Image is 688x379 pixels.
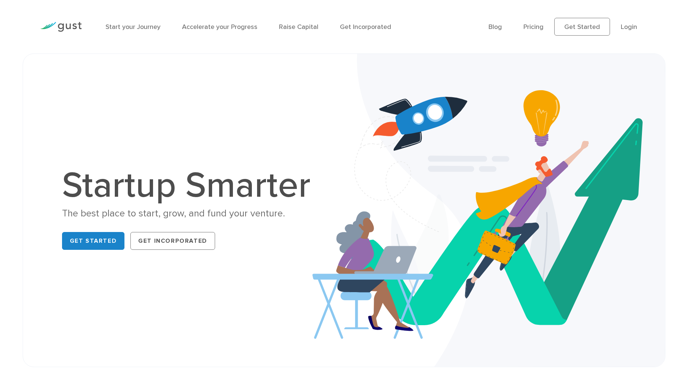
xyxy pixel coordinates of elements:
[554,18,610,36] a: Get Started
[106,23,160,31] a: Start your Journey
[182,23,257,31] a: Accelerate your Progress
[312,54,665,367] img: Startup Smarter Hero
[130,232,215,250] a: Get Incorporated
[62,207,318,220] div: The best place to start, grow, and fund your venture.
[523,23,543,31] a: Pricing
[62,232,125,250] a: Get Started
[489,23,502,31] a: Blog
[340,23,391,31] a: Get Incorporated
[40,22,82,32] img: Gust Logo
[62,168,318,203] h1: Startup Smarter
[279,23,318,31] a: Raise Capital
[621,23,637,31] a: Login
